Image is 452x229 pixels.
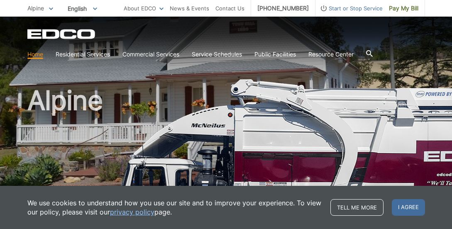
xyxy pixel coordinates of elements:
[170,4,209,13] a: News & Events
[392,199,425,216] span: I agree
[122,50,179,59] a: Commercial Services
[56,50,110,59] a: Residential Services
[124,4,164,13] a: About EDCO
[330,199,384,216] a: Tell me more
[27,5,44,12] span: Alpine
[110,207,154,217] a: privacy policy
[27,50,43,59] a: Home
[254,50,296,59] a: Public Facilities
[389,4,418,13] span: Pay My Bill
[61,2,103,15] span: English
[308,50,354,59] a: Resource Center
[215,4,244,13] a: Contact Us
[27,198,322,217] p: We use cookies to understand how you use our site and to improve your experience. To view our pol...
[192,50,242,59] a: Service Schedules
[27,29,96,39] a: EDCD logo. Return to the homepage.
